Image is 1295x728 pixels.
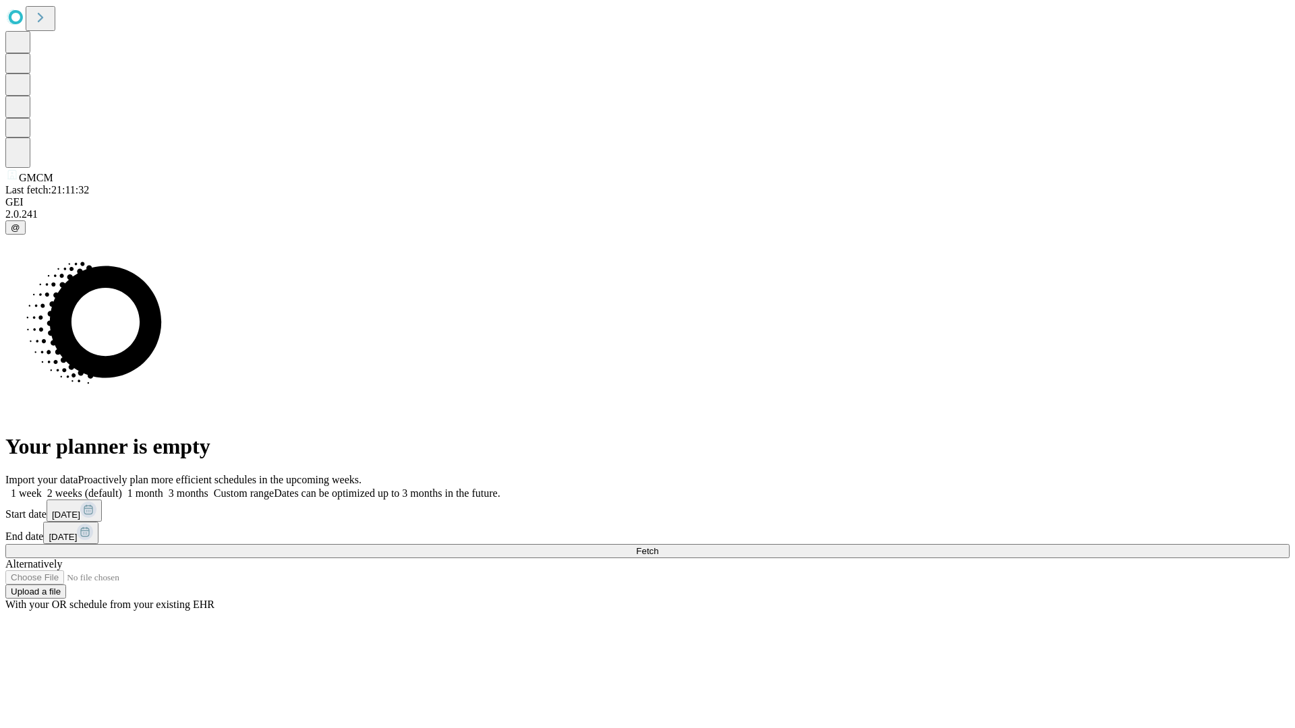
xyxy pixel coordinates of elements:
[5,220,26,235] button: @
[169,487,208,499] span: 3 months
[52,510,80,520] span: [DATE]
[214,487,274,499] span: Custom range
[636,546,658,556] span: Fetch
[127,487,163,499] span: 1 month
[5,196,1290,208] div: GEI
[5,208,1290,220] div: 2.0.241
[5,599,214,610] span: With your OR schedule from your existing EHR
[5,499,1290,522] div: Start date
[5,434,1290,459] h1: Your planner is empty
[11,222,20,233] span: @
[49,532,77,542] span: [DATE]
[5,558,62,570] span: Alternatively
[78,474,362,485] span: Proactively plan more efficient schedules in the upcoming weeks.
[274,487,500,499] span: Dates can be optimized up to 3 months in the future.
[47,487,122,499] span: 2 weeks (default)
[47,499,102,522] button: [DATE]
[5,544,1290,558] button: Fetch
[5,522,1290,544] div: End date
[5,474,78,485] span: Import your data
[5,584,66,599] button: Upload a file
[43,522,98,544] button: [DATE]
[11,487,42,499] span: 1 week
[19,172,53,183] span: GMCM
[5,184,89,195] span: Last fetch: 21:11:32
